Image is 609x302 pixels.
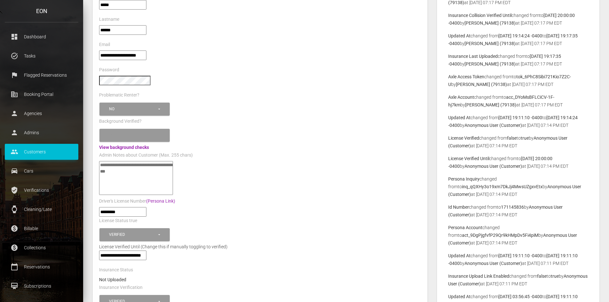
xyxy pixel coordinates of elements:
label: License Status true [99,218,137,224]
label: Password [99,67,119,73]
a: person Admins [5,125,78,141]
p: Tasks [10,51,74,61]
b: License Verified Until [448,156,489,161]
a: task_alt Tasks [5,48,78,64]
b: true [521,136,529,141]
b: Axle Account [448,95,474,100]
label: Insurance Verification [99,284,143,291]
b: [PERSON_NAME] (79138) [465,102,516,107]
a: flag Flagged Reservations [5,67,78,83]
label: Driver's License Number [99,198,175,205]
p: changed from to by at [DATE] 07:17 PM EDT [448,93,588,109]
button: No [99,103,170,116]
a: calendar_today Reservations [5,259,78,275]
a: drive_eta Cars [5,163,78,179]
p: Reservations [10,262,74,272]
p: changed from to by at [DATE] 07:17 PM EDT [448,52,588,68]
p: changed from to by at [DATE] 07:17 PM EDT [448,73,588,88]
b: [PERSON_NAME] (79138) [456,82,507,87]
b: Insurance Upload Link Enabled [448,274,509,279]
p: changed from to by at [DATE] 07:17 PM EDT [448,32,588,47]
b: [DATE] 19:14:24 -0400 [498,33,542,38]
p: Dashboard [10,32,74,42]
a: (Persona Link) [146,198,175,204]
b: Persona Inquiry [448,176,480,182]
b: Updated At [448,294,471,299]
b: Updated At [448,253,471,258]
label: Background Verified? [99,118,142,125]
label: Problematic Renter? [99,92,139,98]
b: Anonymous User (Customer) [465,123,522,128]
b: inq_qQXHy3o19xm7DkJj4MwsUZgxvEtx [462,184,543,189]
div: License Verified Until (Change this if manually toggling to verified) [94,243,426,251]
a: watch Cleaning/Late [5,201,78,217]
b: Updated At [448,115,471,120]
button: Verified [99,228,170,241]
b: act_9DgPjgfvfP29Qr9kHMpDv5Fi4piM [462,233,538,238]
a: corporate_fare Booking Portal [5,86,78,102]
b: Axle Access Token [448,74,484,79]
b: Updated At [448,33,471,38]
p: Flagged Reservations [10,70,74,80]
a: card_membership Subscriptions [5,278,78,294]
label: Admin Notes about Customer (Max. 255 chars) [99,152,193,159]
div: Please select [109,133,157,138]
b: [DATE] 19:11:10 -0400 [498,253,542,258]
div: Verified [109,232,157,237]
b: [PERSON_NAME] (79138) [465,20,516,26]
button: Please select [99,129,170,142]
b: [PERSON_NAME] (79138) [465,61,516,66]
p: changed from to by at [DATE] 07:14 PM EDT [448,134,588,150]
a: people Customers [5,144,78,160]
b: [PERSON_NAME] (79138) [465,41,516,46]
b: Id Number [448,205,469,210]
div: No [109,106,157,112]
b: true [551,274,559,279]
a: person Agencies [5,105,78,121]
b: Anonymous User (Customer) [465,261,522,266]
b: Anonymous User (Customer) [465,164,522,169]
p: Cars [10,166,74,176]
p: changed from to by at [DATE] 07:14 PM EDT [448,114,588,129]
b: Persona Account [448,225,482,230]
a: paid Billable [5,221,78,236]
b: false [537,274,547,279]
b: Insurance Collision Verified Until [448,13,511,18]
a: paid Collections [5,240,78,256]
strong: Not Uploaded [99,277,126,282]
b: Insurance Last Uploaded [448,54,498,59]
p: changed from to by at [DATE] 07:14 PM EDT [448,224,588,247]
b: 171145836 [501,205,524,210]
p: Customers [10,147,74,157]
p: Subscriptions [10,281,74,291]
p: changed from to by at [DATE] 07:11 PM EDT [448,272,588,288]
p: changed from to by at [DATE] 07:11 PM EDT [448,252,588,267]
b: License Verified [448,136,479,141]
p: Cleaning/Late [10,205,74,214]
label: Insurance Status [99,267,133,273]
p: changed from to by at [DATE] 07:17 PM EDT [448,12,588,27]
p: Collections [10,243,74,252]
b: [DATE] 19:11:10 -0400 [498,115,542,120]
p: Booking Portal [10,89,74,99]
p: Agencies [10,109,74,118]
p: Verifications [10,185,74,195]
label: Email [99,42,110,48]
b: false [507,136,517,141]
p: changed from to by at [DATE] 07:14 PM EDT [448,203,588,219]
p: changed from to by at [DATE] 07:14 PM EDT [448,175,588,198]
b: [DATE] 03:56:45 -0400 [498,294,542,299]
p: Billable [10,224,74,233]
p: Admins [10,128,74,137]
a: View background checks [99,145,149,150]
p: changed from to by at [DATE] 07:14 PM EDT [448,155,588,170]
a: dashboard Dashboard [5,29,78,45]
label: Lastname [99,16,119,23]
a: verified_user Verifications [5,182,78,198]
